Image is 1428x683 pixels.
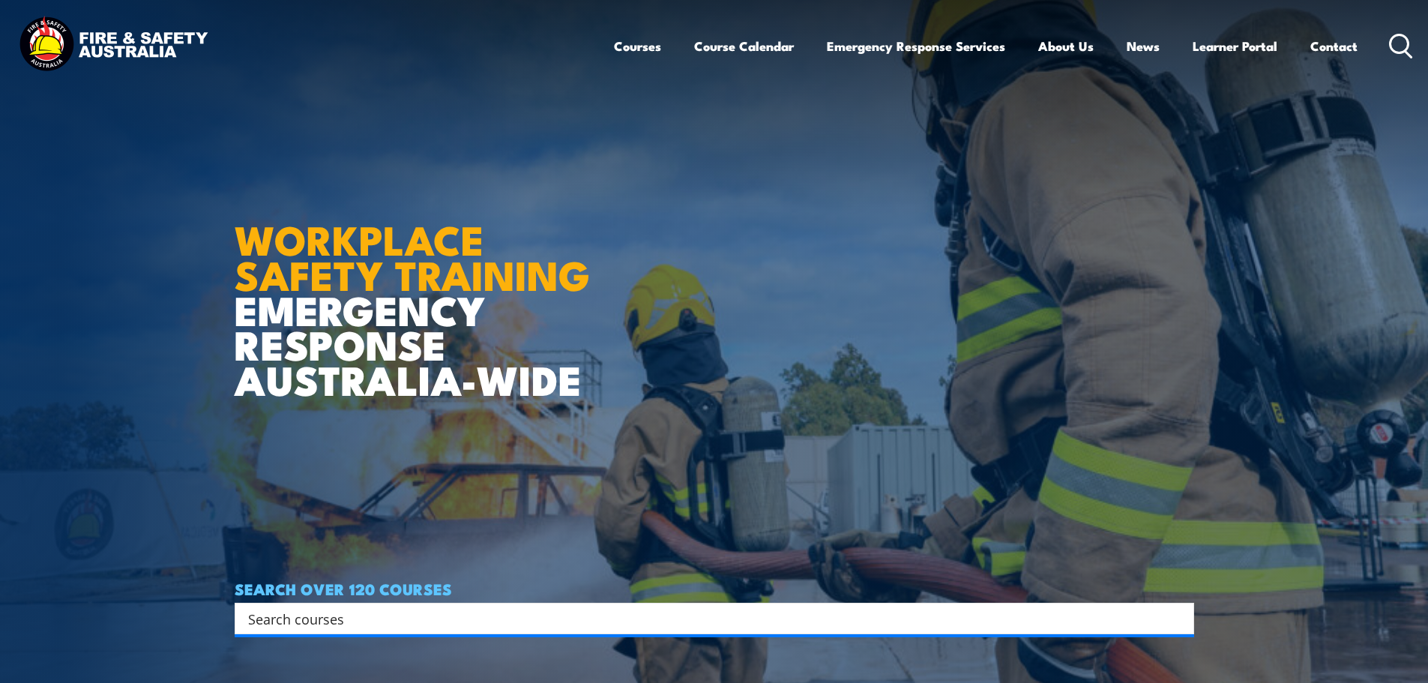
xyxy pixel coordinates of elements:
[1038,26,1094,66] a: About Us
[235,207,590,304] strong: WORKPLACE SAFETY TRAINING
[248,607,1161,630] input: Search input
[1193,26,1277,66] a: Learner Portal
[1310,26,1358,66] a: Contact
[235,184,601,397] h1: EMERGENCY RESPONSE AUSTRALIA-WIDE
[614,26,661,66] a: Courses
[827,26,1005,66] a: Emergency Response Services
[251,608,1164,629] form: Search form
[1168,608,1189,629] button: Search magnifier button
[235,580,1194,597] h4: SEARCH OVER 120 COURSES
[694,26,794,66] a: Course Calendar
[1127,26,1160,66] a: News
